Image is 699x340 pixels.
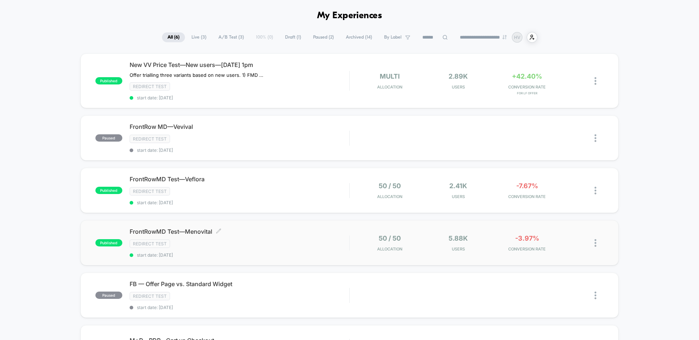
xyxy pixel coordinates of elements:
[130,228,349,235] span: FrontRowMD Test—Menovital
[494,84,560,90] span: CONVERSION RATE
[317,11,382,21] h1: My Experiences
[130,305,349,310] span: start date: [DATE]
[130,123,349,130] span: FrontRow MD—Vevival
[502,35,507,39] img: end
[186,32,212,42] span: Live ( 3 )
[595,134,596,142] img: close
[213,32,249,42] span: A/B Test ( 3 )
[379,182,401,190] span: 50 / 50
[95,77,122,84] span: published
[95,239,122,246] span: published
[449,182,467,190] span: 2.41k
[130,95,349,100] span: start date: [DATE]
[384,35,402,40] span: By Label
[494,91,560,95] span: for LF Offer
[95,292,122,299] span: paused
[130,292,170,300] span: Redirect Test
[308,32,339,42] span: Paused ( 2 )
[377,194,402,199] span: Allocation
[595,187,596,194] img: close
[515,234,539,242] span: -3.97%
[426,84,491,90] span: Users
[379,234,401,242] span: 50 / 50
[95,134,122,142] span: paused
[130,175,349,183] span: FrontRowMD Test—Veflora
[494,246,560,252] span: CONVERSION RATE
[494,194,560,199] span: CONVERSION RATE
[512,72,542,80] span: +42.40%
[130,240,170,248] span: Redirect Test
[595,239,596,247] img: close
[130,82,170,91] span: Redirect Test
[95,187,122,194] span: published
[449,72,468,80] span: 2.89k
[280,32,307,42] span: Draft ( 1 )
[130,135,170,143] span: Redirect Test
[130,61,349,68] span: New VV Price Test—New users—[DATE] 1pm
[449,234,468,242] span: 5.88k
[595,77,596,85] img: close
[162,32,185,42] span: All ( 6 )
[130,280,349,288] span: FB — Offer Page vs. Standard Widget
[426,246,491,252] span: Users
[595,292,596,299] img: close
[514,35,520,40] p: HV
[130,187,170,195] span: Redirect Test
[377,246,402,252] span: Allocation
[377,84,402,90] span: Allocation
[380,72,400,80] span: multi
[130,72,265,78] span: Offer trialling three variants based on new users. 1) FMD (existing product with FrontrowMD badge...
[516,182,538,190] span: -7.67%
[340,32,378,42] span: Archived ( 14 )
[130,200,349,205] span: start date: [DATE]
[426,194,491,199] span: Users
[130,252,349,258] span: start date: [DATE]
[130,147,349,153] span: start date: [DATE]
